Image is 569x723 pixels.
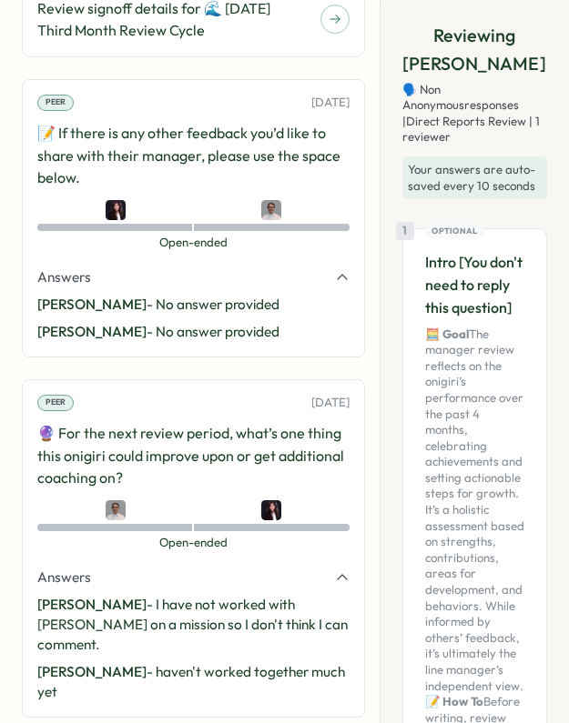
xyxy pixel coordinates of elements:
p: - No answer provided [37,322,350,342]
img: Amna Khattak [261,200,281,220]
img: Stella Maliatsos [106,200,126,220]
p: 🔮 For the next review period, what’s one thing this onigiri could improve upon or get additional ... [37,422,350,489]
span: Open-ended [37,235,350,251]
p: [DATE] [311,95,350,111]
p: - No answer provided [37,295,350,315]
span: [PERSON_NAME] [37,296,147,313]
p: Reviewing [PERSON_NAME] [402,22,547,78]
span: Optional [432,225,477,237]
p: Intro [You don't need to reply this question] [425,251,524,318]
p: [DATE] [311,395,350,411]
strong: 📝 How To [425,694,483,708]
span: [PERSON_NAME] [37,323,147,340]
span: Your answers are auto-saved every 10 seconds [408,162,535,193]
span: [PERSON_NAME] [37,663,147,680]
p: - haven't worked together much yet [37,662,350,702]
div: 1 [396,222,414,240]
span: 🗣️ Non Anonymous responses | Direct Reports Review | 1 reviewer [402,82,547,146]
span: Open-ended [37,535,350,551]
p: 📝 If there is any other feedback you’d like to share with their manager, please use the space below. [37,122,350,189]
div: Peer [37,95,74,111]
img: Stella Maliatsos [261,500,281,520]
strong: 🧮 Goal [425,326,469,341]
div: Peer [37,395,74,411]
img: Amna Khattak [106,500,126,520]
button: Answers [37,567,350,587]
span: Answers [37,567,91,587]
span: Answers [37,267,91,287]
p: - I have not worked with [PERSON_NAME] on a mission so I don't think I can comment. [37,595,350,655]
span: [PERSON_NAME] [37,596,147,613]
button: Answers [37,267,350,287]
